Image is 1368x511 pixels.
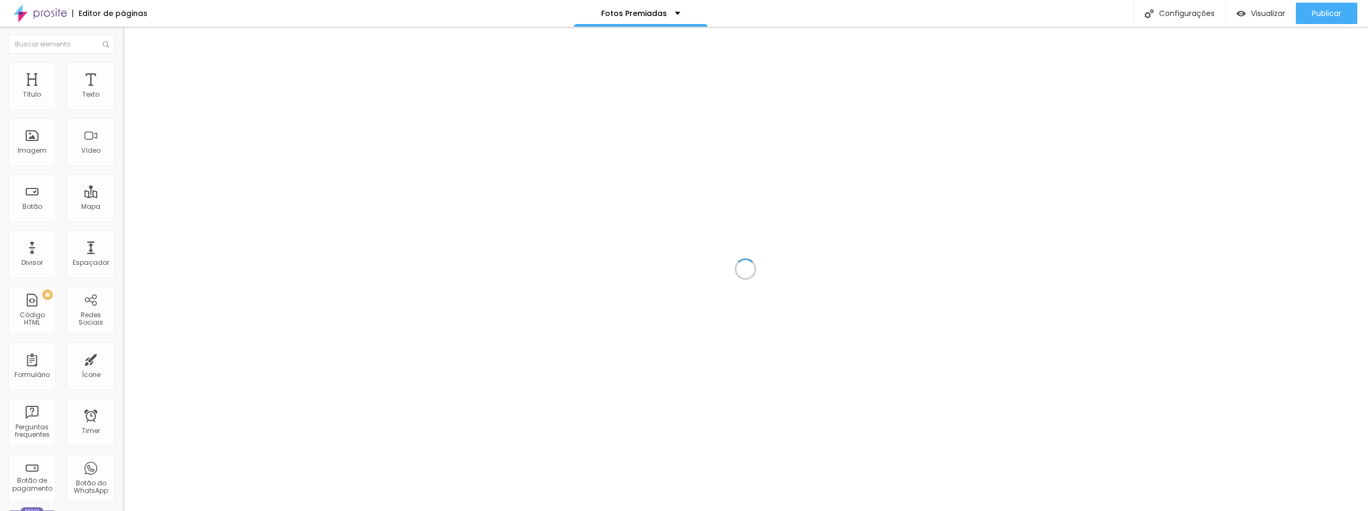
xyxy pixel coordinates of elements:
div: Botão de pagamento [11,477,53,492]
div: Formulário [14,371,50,379]
span: Visualizar [1251,9,1285,18]
div: Timer [82,427,100,435]
div: Redes Sociais [69,311,112,327]
div: Vídeo [81,147,100,154]
div: Espaçador [73,259,109,266]
button: Publicar [1296,3,1357,24]
div: Mapa [81,203,100,210]
div: Botão do WhatsApp [69,479,112,495]
div: Texto [82,91,99,98]
div: Código HTML [11,311,53,327]
div: Perguntas frequentes [11,423,53,439]
p: Fotos Premiadas [601,10,667,17]
div: Título [23,91,41,98]
div: Editor de páginas [72,10,147,17]
img: Icone [1145,9,1154,18]
div: Divisor [21,259,43,266]
div: Botão [22,203,42,210]
button: Visualizar [1226,3,1296,24]
div: Imagem [18,147,46,154]
div: Ícone [82,371,100,379]
img: view-1.svg [1237,9,1246,18]
img: Icone [103,41,109,48]
input: Buscar elemento [8,35,115,54]
span: Publicar [1312,9,1341,18]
